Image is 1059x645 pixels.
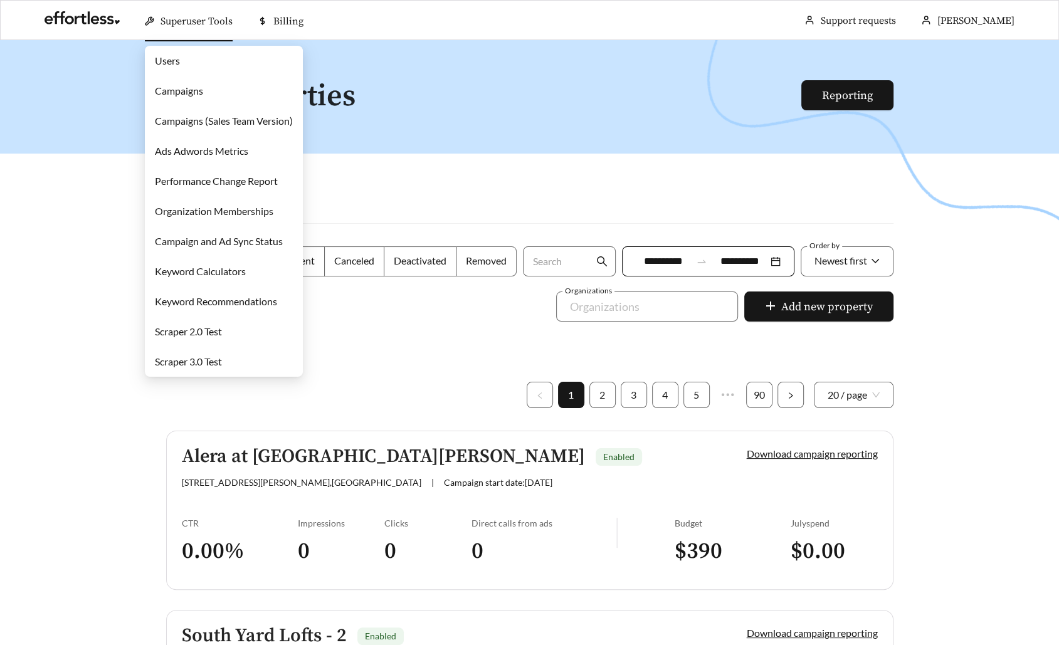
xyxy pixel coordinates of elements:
[472,537,616,565] h3: 0
[744,291,893,322] button: plusAdd new property
[155,205,273,217] a: Organization Memberships
[821,14,896,27] a: Support requests
[590,382,615,407] a: 2
[814,254,867,266] span: Newest first
[155,235,283,247] a: Campaign and Ad Sync Status
[166,80,803,113] h1: All Properties
[747,382,772,407] a: 90
[155,295,277,307] a: Keyword Recommendations
[621,382,647,408] li: 3
[801,80,893,110] button: Reporting
[696,256,707,267] span: swap-right
[683,382,710,408] li: 5
[777,382,804,408] li: Next Page
[747,448,878,459] a: Download campaign reporting
[334,254,374,266] span: Canceled
[365,631,396,641] span: Enabled
[621,382,646,407] a: 3
[603,451,635,462] span: Enabled
[182,518,298,528] div: CTR
[559,382,584,407] a: 1
[394,254,446,266] span: Deactivated
[466,254,507,266] span: Removed
[166,431,893,590] a: Alera at [GEOGRAPHIC_DATA][PERSON_NAME]Enabled[STREET_ADDRESS][PERSON_NAME],[GEOGRAPHIC_DATA]|Cam...
[822,88,873,103] a: Reporting
[444,477,552,488] span: Campaign start date: [DATE]
[431,477,434,488] span: |
[746,382,772,408] li: 90
[273,15,303,28] span: Billing
[787,392,794,399] span: right
[155,265,246,277] a: Keyword Calculators
[675,537,791,565] h3: $ 390
[781,298,873,315] span: Add new property
[182,446,585,467] h5: Alera at [GEOGRAPHIC_DATA][PERSON_NAME]
[558,382,584,408] li: 1
[791,537,878,565] h3: $ 0.00
[155,355,222,367] a: Scraper 3.0 Test
[696,256,707,267] span: to
[527,382,553,408] li: Previous Page
[596,256,608,267] span: search
[155,145,248,157] a: Ads Adwords Metrics
[384,537,472,565] h3: 0
[814,382,893,408] div: Page Size
[715,382,741,408] span: •••
[155,175,278,187] a: Performance Change Report
[828,382,880,407] span: 20 / page
[384,518,472,528] div: Clicks
[747,627,878,639] a: Download campaign reporting
[155,325,222,337] a: Scraper 2.0 Test
[653,382,678,407] a: 4
[182,477,421,488] span: [STREET_ADDRESS][PERSON_NAME] , [GEOGRAPHIC_DATA]
[777,382,804,408] button: right
[472,518,616,528] div: Direct calls from ads
[616,518,618,548] img: line
[298,537,385,565] h3: 0
[161,15,233,28] span: Superuser Tools
[937,14,1014,27] span: [PERSON_NAME]
[155,115,293,127] a: Campaigns (Sales Team Version)
[589,382,616,408] li: 2
[298,518,385,528] div: Impressions
[652,382,678,408] li: 4
[675,518,791,528] div: Budget
[155,55,180,66] a: Users
[715,382,741,408] li: Next 5 Pages
[182,537,298,565] h3: 0.00 %
[155,85,203,97] a: Campaigns
[791,518,878,528] div: July spend
[527,382,553,408] button: left
[765,300,776,314] span: plus
[684,382,709,407] a: 5
[536,392,544,399] span: left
